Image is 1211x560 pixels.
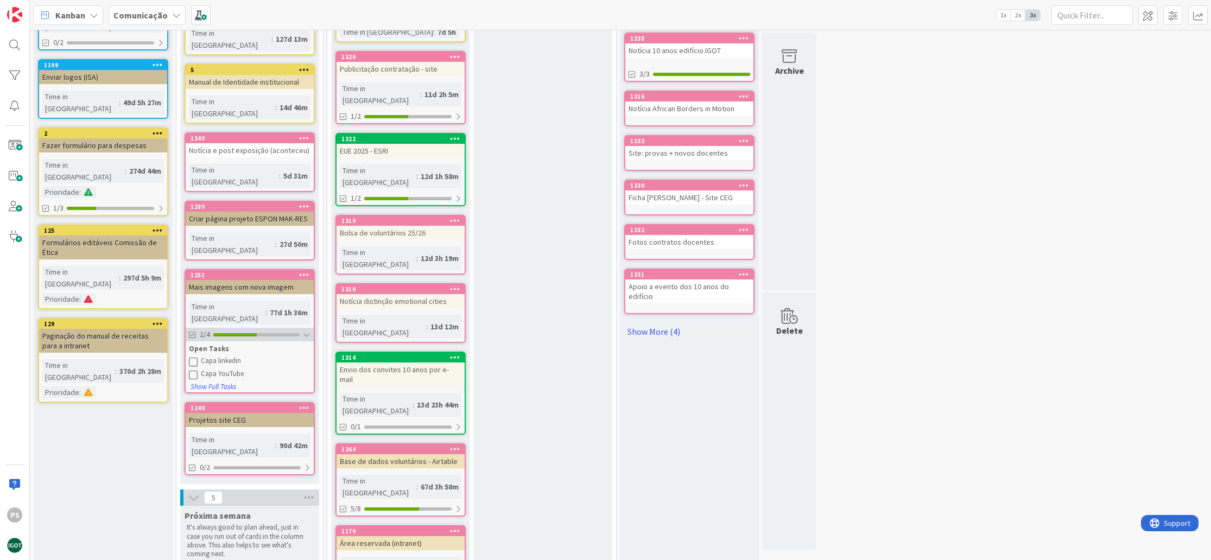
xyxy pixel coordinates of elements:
[414,399,461,411] div: 13d 23h 44m
[630,226,753,234] div: 1332
[337,444,465,454] div: 1264
[187,523,313,558] p: It's always good to plan ahead, just in case you run out of cards in the column above. This also ...
[189,27,271,51] div: Time in [GEOGRAPHIC_DATA]
[200,329,210,340] span: 2/4
[340,82,420,106] div: Time in [GEOGRAPHIC_DATA]
[186,202,314,226] div: 1289Criar página projeto ESPON MAK-RES
[337,526,465,536] div: 1179
[186,143,314,157] div: Notícia e post exposição (aconteceu)
[277,440,310,451] div: 90d 42m
[625,136,753,160] div: 1333Site: provas + novos docentes
[625,181,753,190] div: 1330
[625,225,753,249] div: 1332Fotos contratos docentes
[625,43,753,58] div: Notícia 10 anos edifício IGOT
[271,33,273,45] span: :
[191,66,314,74] div: 5
[625,225,753,235] div: 1332
[42,91,119,114] div: Time in [GEOGRAPHIC_DATA]
[191,271,314,279] div: 1251
[422,88,461,100] div: 11d 2h 5m
[418,252,461,264] div: 12d 3h 19m
[639,68,650,80] span: 3/3
[418,170,461,182] div: 12d 1h 58m
[337,144,465,158] div: EUE 2025 - ESRI
[351,193,361,204] span: 1/2
[189,96,275,119] div: Time in [GEOGRAPHIC_DATA]
[337,216,465,240] div: 1319Bolsa de voluntários 25/26
[277,101,310,113] div: 14d 46m
[625,34,753,58] div: 1338Notícia 10 anos edifício IGOT
[126,165,164,177] div: 274d 44m
[185,510,251,521] span: Próxima semana
[79,186,81,198] span: :
[337,353,465,362] div: 1314
[340,475,416,499] div: Time in [GEOGRAPHIC_DATA]
[44,61,167,69] div: 1199
[413,399,414,411] span: :
[341,217,465,225] div: 1319
[39,70,167,84] div: Enviar logos (ISA)
[416,252,418,264] span: :
[624,323,755,340] a: Show More (4)
[340,393,413,417] div: Time in [GEOGRAPHIC_DATA]
[79,386,81,398] span: :
[337,134,465,158] div: 1322EUE 2025 - ESRI
[201,370,310,378] div: Capa YouTube
[775,64,804,77] div: Archive
[39,60,167,84] div: 1199Enviar logos (ISA)
[277,238,310,250] div: 27d 50m
[418,481,461,493] div: 67d 3h 58m
[625,181,753,205] div: 1330Ficha [PERSON_NAME] - Site CEG
[186,403,314,413] div: 1240
[337,284,465,308] div: 1310Notícia distinção emotional cities
[39,236,167,259] div: Formulários editáveis Comissão de Ética
[337,52,465,76] div: 1320Publicitação contratação - site
[337,294,465,308] div: Notícia distinção emotional cities
[7,7,22,22] img: Visit kanbanzone.com
[42,293,79,305] div: Prioridade
[426,321,428,333] span: :
[337,216,465,226] div: 1319
[337,526,465,550] div: 1179Área reservada (intranet)
[186,133,314,143] div: 1340
[113,10,168,21] b: Comunicação
[625,235,753,249] div: Fotos contratos docentes
[119,272,121,284] span: :
[186,280,314,294] div: Mais imagens com nova imagem
[625,92,753,101] div: 1316
[115,365,117,377] span: :
[186,75,314,89] div: Manual de Identidade institucional
[625,279,753,303] div: Apoio a evento dos 10 anos do edifício
[44,130,167,137] div: 2
[53,202,64,214] span: 1/3
[42,386,79,398] div: Prioridade
[201,357,310,365] div: Capa linkedin
[337,52,465,62] div: 1320
[337,353,465,386] div: 1314Envio dos convites 10 anos por e-mail
[42,266,119,290] div: Time in [GEOGRAPHIC_DATA]
[340,315,426,339] div: Time in [GEOGRAPHIC_DATA]
[117,365,164,377] div: 370d 2h 28m
[416,170,418,182] span: :
[191,404,314,412] div: 1240
[625,270,753,303] div: 1331Apoio a evento dos 10 anos do edifício
[337,226,465,240] div: Bolsa de voluntários 25/26
[435,26,459,38] div: 7d 5h
[39,226,167,259] div: 125Formulários editáveis Comissão de Ética
[275,101,277,113] span: :
[630,182,753,189] div: 1330
[44,320,167,328] div: 129
[186,270,314,294] div: 1251Mais imagens com nova imagem
[39,329,167,353] div: Paginação do manual de receitas para a intranet
[341,53,465,61] div: 1320
[340,246,416,270] div: Time in [GEOGRAPHIC_DATA]
[191,135,314,142] div: 1340
[341,527,465,535] div: 1179
[337,62,465,76] div: Publicitação contratação - site
[39,60,167,70] div: 1199
[39,319,167,329] div: 129
[625,270,753,279] div: 1331
[186,212,314,226] div: Criar página projeto ESPON MAK-RES
[630,93,753,100] div: 1316
[190,381,237,393] button: Show Full Tasks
